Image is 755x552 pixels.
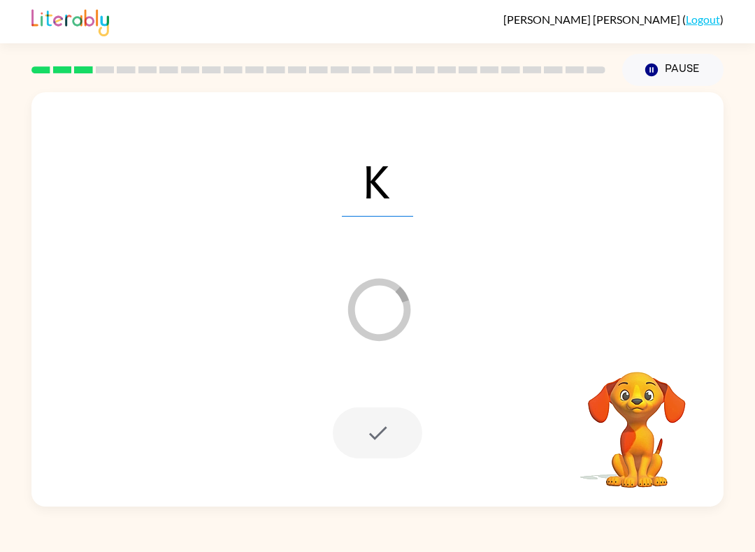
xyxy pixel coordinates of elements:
button: Pause [622,54,724,86]
span: K [342,144,413,217]
a: Logout [686,13,720,26]
video: Your browser must support playing .mp4 files to use Literably. Please try using another browser. [567,350,707,490]
div: ( ) [503,13,724,26]
img: Literably [31,6,109,36]
span: [PERSON_NAME] [PERSON_NAME] [503,13,682,26]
